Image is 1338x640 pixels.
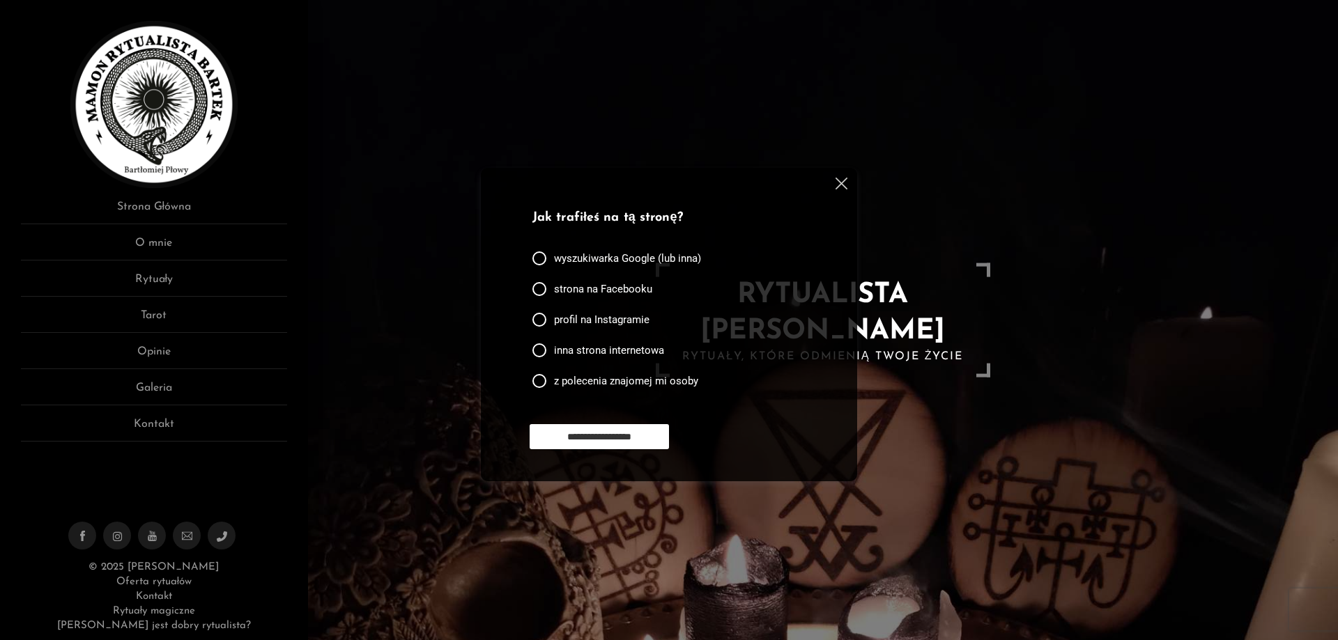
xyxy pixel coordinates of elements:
a: Opinie [21,343,287,369]
span: strona na Facebooku [554,282,652,296]
a: O mnie [21,235,287,260]
span: inna strona internetowa [554,343,664,357]
a: Rytuały magiczne [113,606,195,616]
img: cross.svg [836,178,847,189]
a: [PERSON_NAME] jest dobry rytualista? [57,621,251,631]
span: z polecenia znajomej mi osoby [554,374,698,388]
a: Tarot [21,307,287,333]
a: Kontakt [136,591,172,602]
img: Rytualista Bartek [70,21,238,188]
a: Kontakt [21,416,287,442]
a: Strona Główna [21,198,287,224]
span: wyszukiwarka Google (lub inna) [554,251,701,265]
p: Jak trafiłeś na tą stronę? [532,209,800,228]
span: profil na Instagramie [554,313,649,327]
a: Galeria [21,380,287,405]
a: Oferta rytuałów [116,577,192,587]
a: Rytuały [21,271,287,297]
